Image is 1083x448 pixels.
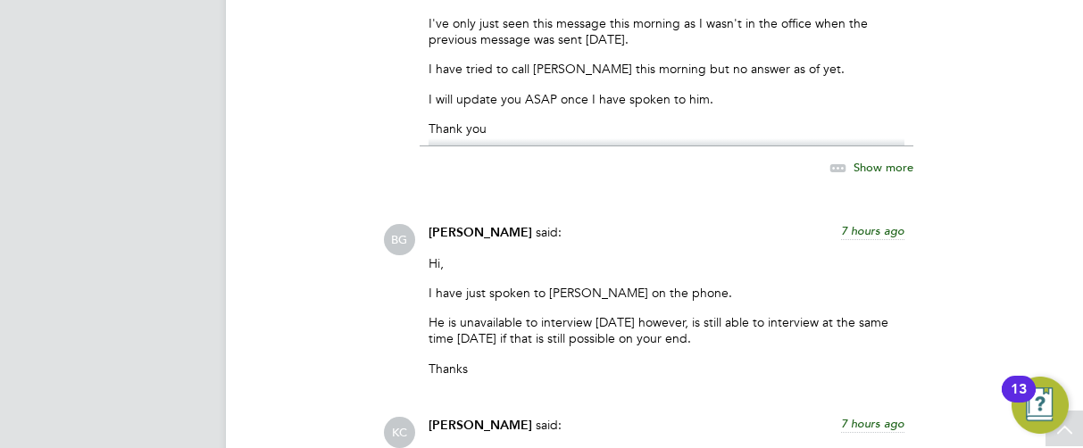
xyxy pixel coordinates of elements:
p: He is unavailable to interview [DATE] however, is still able to interview at the same time [DATE]... [429,314,904,346]
p: I've only just seen this message this morning as I wasn't in the office when the previous message... [429,15,904,47]
div: 13 [1011,389,1027,412]
button: Open Resource Center, 13 new notifications [1012,377,1069,434]
span: said: [536,417,562,433]
span: [PERSON_NAME] [429,225,532,240]
span: BG [384,224,415,255]
p: I have just spoken to [PERSON_NAME] on the phone. [429,285,904,301]
p: Thank you [429,120,904,137]
span: Show more [854,159,913,174]
span: said: [536,224,562,240]
span: [PERSON_NAME] [429,418,532,433]
span: 7 hours ago [841,416,904,431]
span: 7 hours ago [841,223,904,238]
p: I will update you ASAP once I have spoken to him. [429,91,904,107]
span: KC [384,417,415,448]
p: Hi, [429,255,904,271]
p: I have tried to call [PERSON_NAME] this morning but no answer as of yet. [429,61,904,77]
p: Thanks [429,361,904,377]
